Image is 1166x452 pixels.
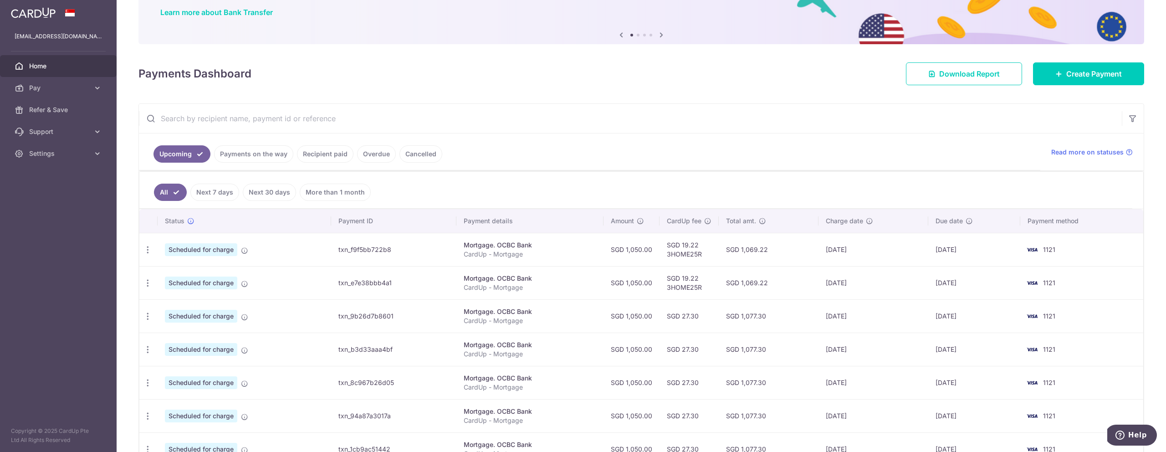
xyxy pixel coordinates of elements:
[331,209,456,233] th: Payment ID
[15,32,102,41] p: [EMAIL_ADDRESS][DOMAIN_NAME]
[331,233,456,266] td: txn_f9f5bb722b8
[165,376,237,389] span: Scheduled for charge
[1023,377,1041,388] img: Bank Card
[399,145,442,163] a: Cancelled
[1023,311,1041,322] img: Bank Card
[331,399,456,432] td: txn_94a87a3017a
[611,216,634,226] span: Amount
[660,333,719,366] td: SGD 27.30
[1023,411,1041,421] img: Bank Card
[1051,148,1124,157] span: Read more on statuses
[603,366,660,399] td: SGD 1,050.00
[29,149,89,158] span: Settings
[11,7,56,18] img: CardUp
[719,233,819,266] td: SGD 1,069.22
[1043,345,1055,353] span: 1121
[1023,277,1041,288] img: Bank Card
[1066,68,1122,79] span: Create Payment
[818,366,928,399] td: [DATE]
[719,399,819,432] td: SGD 1,077.30
[939,68,1000,79] span: Download Report
[165,277,237,289] span: Scheduled for charge
[331,266,456,299] td: txn_e7e38bbb4a1
[29,83,89,92] span: Pay
[464,349,596,359] p: CardUp - Mortgage
[603,399,660,432] td: SGD 1,050.00
[660,399,719,432] td: SGD 27.30
[464,374,596,383] div: Mortgage. OCBC Bank
[29,105,89,114] span: Refer & Save
[464,407,596,416] div: Mortgage. OCBC Bank
[190,184,239,201] a: Next 7 days
[818,399,928,432] td: [DATE]
[906,62,1022,85] a: Download Report
[297,145,353,163] a: Recipient paid
[154,184,187,201] a: All
[29,127,89,136] span: Support
[464,416,596,425] p: CardUp - Mortgage
[603,233,660,266] td: SGD 1,050.00
[331,333,456,366] td: txn_b3d33aaa4bf
[603,299,660,333] td: SGD 1,050.00
[660,266,719,299] td: SGD 19.22 3HOME25R
[1043,379,1055,386] span: 1121
[357,145,396,163] a: Overdue
[818,266,928,299] td: [DATE]
[243,184,296,201] a: Next 30 days
[1033,62,1144,85] a: Create Payment
[29,62,89,71] span: Home
[726,216,756,226] span: Total amt.
[928,299,1020,333] td: [DATE]
[603,266,660,299] td: SGD 1,050.00
[464,440,596,449] div: Mortgage. OCBC Bank
[165,343,237,356] span: Scheduled for charge
[818,233,928,266] td: [DATE]
[928,233,1020,266] td: [DATE]
[1043,279,1055,287] span: 1121
[464,340,596,349] div: Mortgage. OCBC Bank
[928,266,1020,299] td: [DATE]
[719,333,819,366] td: SGD 1,077.30
[464,383,596,392] p: CardUp - Mortgage
[719,266,819,299] td: SGD 1,069.22
[818,299,928,333] td: [DATE]
[464,283,596,292] p: CardUp - Mortgage
[660,299,719,333] td: SGD 27.30
[214,145,293,163] a: Payments on the way
[331,366,456,399] td: txn_8c967b26d05
[1023,344,1041,355] img: Bank Card
[464,241,596,250] div: Mortgage. OCBC Bank
[603,333,660,366] td: SGD 1,050.00
[719,366,819,399] td: SGD 1,077.30
[464,316,596,325] p: CardUp - Mortgage
[1107,425,1157,447] iframe: Opens a widget where you can find more information
[139,104,1122,133] input: Search by recipient name, payment id or reference
[464,307,596,316] div: Mortgage. OCBC Bank
[1020,209,1143,233] th: Payment method
[165,243,237,256] span: Scheduled for charge
[300,184,371,201] a: More than 1 month
[165,410,237,422] span: Scheduled for charge
[1043,312,1055,320] span: 1121
[165,310,237,323] span: Scheduled for charge
[464,250,596,259] p: CardUp - Mortgage
[928,366,1020,399] td: [DATE]
[818,333,928,366] td: [DATE]
[138,66,251,82] h4: Payments Dashboard
[464,274,596,283] div: Mortgage. OCBC Bank
[928,399,1020,432] td: [DATE]
[1023,244,1041,255] img: Bank Card
[1051,148,1133,157] a: Read more on statuses
[1043,412,1055,420] span: 1121
[331,299,456,333] td: txn_9b26d7b8601
[153,145,210,163] a: Upcoming
[660,366,719,399] td: SGD 27.30
[928,333,1020,366] td: [DATE]
[826,216,863,226] span: Charge date
[936,216,963,226] span: Due date
[1043,246,1055,253] span: 1121
[667,216,701,226] span: CardUp fee
[160,8,273,17] a: Learn more about Bank Transfer
[719,299,819,333] td: SGD 1,077.30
